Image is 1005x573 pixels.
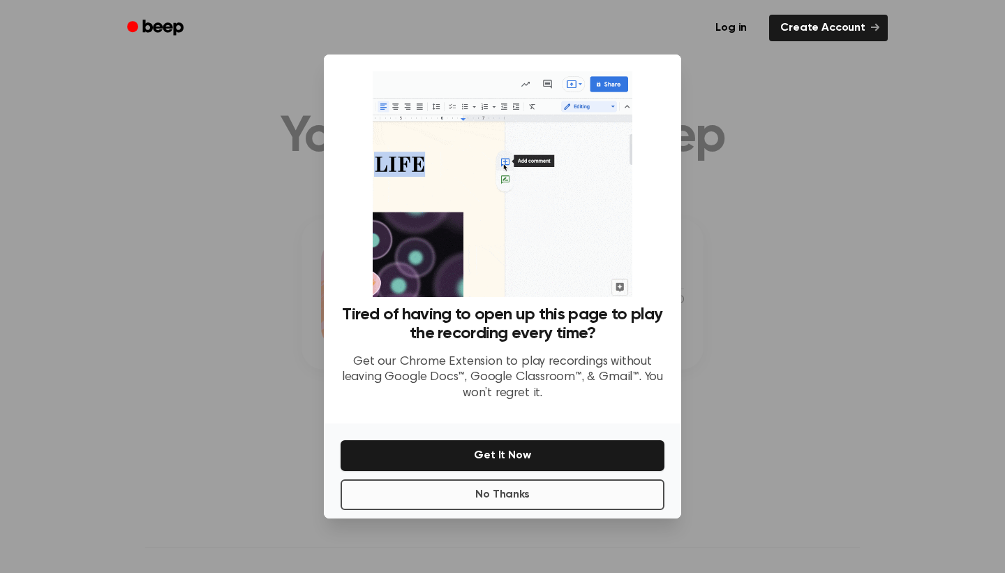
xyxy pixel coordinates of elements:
img: Beep extension in action [373,71,632,297]
a: Create Account [769,15,888,41]
p: Get our Chrome Extension to play recordings without leaving Google Docs™, Google Classroom™, & Gm... [341,354,664,402]
h3: Tired of having to open up this page to play the recording every time? [341,305,664,343]
button: Get It Now [341,440,664,471]
button: No Thanks [341,479,664,510]
a: Beep [117,15,196,42]
a: Log in [701,12,761,44]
